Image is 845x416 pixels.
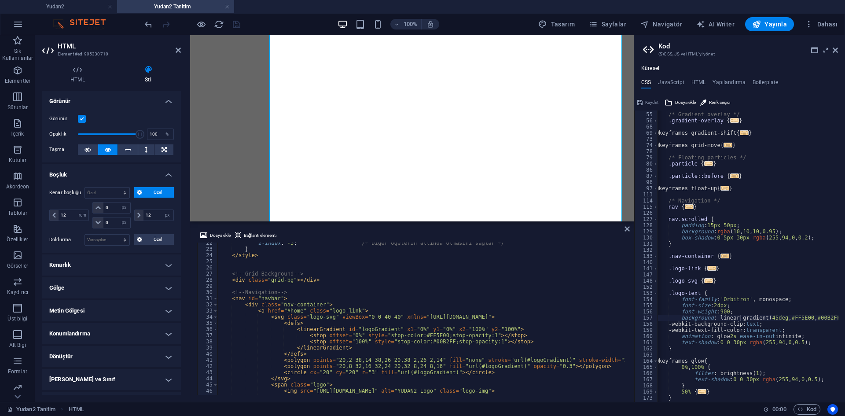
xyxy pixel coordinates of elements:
button: Dosya ekle [199,230,232,241]
span: ... [685,204,694,209]
div: 166 [635,370,658,376]
div: 25 [198,258,218,265]
div: 160 [635,333,658,339]
div: 86 [635,167,658,173]
h4: Animasyon [42,392,181,413]
label: Taşma [49,144,78,155]
h2: HTML [58,42,181,50]
div: 38 [198,339,218,345]
button: Özel [134,234,174,245]
div: 169 [635,389,658,395]
p: Akordeon [6,183,29,190]
div: 147 [635,272,658,278]
span: Özel [145,234,172,245]
span: Tasarım [538,20,575,29]
div: 41 [198,357,218,363]
h4: Küresel [641,65,659,72]
button: Renk seçici [699,97,731,108]
div: 129 [635,228,658,235]
div: 23 [198,246,218,252]
div: 30 [198,289,218,295]
div: 152 [635,284,658,290]
p: Sütunlar [7,104,28,111]
h4: Boilerplate [753,79,779,89]
p: Formlar [8,368,27,375]
span: ... [704,161,713,166]
span: Yayınla [752,20,787,29]
h4: Dönüştür [42,346,181,367]
span: Renk seçici [709,97,730,108]
button: Tasarım [535,17,578,31]
h4: Stil [117,65,181,84]
p: Kaydırıcı [7,289,28,296]
div: 148 [635,278,658,284]
label: Doldurma [49,235,84,245]
button: AI Writer [693,17,738,31]
button: Sayfalar [585,17,630,31]
div: 156 [635,309,658,315]
button: 100% [390,19,422,29]
div: 33 [198,308,218,314]
h4: Kenarlık [42,254,181,276]
div: 40 [198,351,218,357]
h2: Kod [658,42,838,50]
div: 165 [635,364,658,370]
div: 153 [635,290,658,296]
span: ... [720,186,729,191]
div: 157 [635,315,658,321]
div: 168 [635,383,658,389]
h4: Metin Gölgesi [42,300,181,321]
div: 167 [635,376,658,383]
div: 24 [198,252,218,258]
div: 164 [635,358,658,364]
label: Görünür [49,114,78,124]
span: ... [698,389,706,394]
span: : [779,406,780,412]
p: Tablolar [8,210,28,217]
div: 73 [635,136,658,142]
span: Dahası [805,20,838,29]
span: Navigatör [640,20,682,29]
button: Yayınla [745,17,794,31]
div: 173 [635,395,658,401]
span: ... [708,266,716,271]
p: Özellikler [7,236,28,243]
div: 140 [635,259,658,265]
p: Kutular [9,157,27,164]
label: Kenar boşluğu [49,188,84,198]
div: 155 [635,302,658,309]
div: 22 [198,240,218,246]
span: Sayfalar [589,20,626,29]
span: AI Writer [696,20,735,29]
button: Kod [794,404,820,415]
span: 00 00 [772,404,786,415]
div: 44 [198,376,218,382]
div: 37 [198,332,218,339]
div: 79 [635,155,658,161]
div: 158 [635,321,658,327]
span: ... [724,143,732,147]
div: 55 [635,111,658,118]
div: 162 [635,346,658,352]
a: Seçimi iptal etmek için tıkla. Sayfaları açmak için çift tıkla [7,404,55,415]
nav: breadcrumb [69,404,84,415]
h4: Yapılandırma [713,79,746,89]
img: Editor Logo [51,19,117,29]
span: Bağlantı elementi [244,230,276,241]
div: 26 [198,265,218,271]
div: 96 [635,179,658,185]
div: 97 [635,185,658,191]
div: 115 [635,204,658,210]
div: 43 [198,369,218,376]
button: Navigatör [637,17,686,31]
div: 35 [198,320,218,326]
div: 154 [635,296,658,302]
div: % [161,129,173,140]
span: ... [704,278,713,283]
h4: HTML [691,79,706,89]
div: 28 [198,277,218,283]
span: Özel [145,187,172,198]
h4: Yudan2 Tanitim [117,2,234,11]
div: 126 [635,210,658,216]
div: 68 [635,124,658,130]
